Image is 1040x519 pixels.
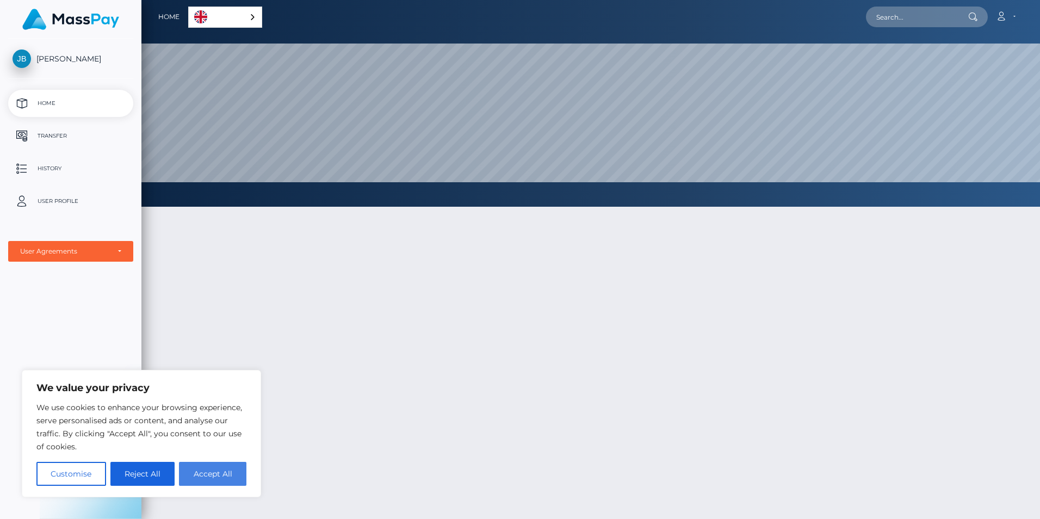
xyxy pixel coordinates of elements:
[158,5,179,28] a: Home
[36,381,246,394] p: We value your privacy
[189,7,262,27] a: English
[110,462,175,486] button: Reject All
[866,7,968,27] input: Search...
[8,188,133,215] a: User Profile
[8,122,133,150] a: Transfer
[179,462,246,486] button: Accept All
[13,193,129,209] p: User Profile
[36,462,106,486] button: Customise
[22,370,261,497] div: We value your privacy
[13,128,129,144] p: Transfer
[8,54,133,64] span: [PERSON_NAME]
[13,95,129,112] p: Home
[22,9,119,30] img: MassPay
[8,155,133,182] a: History
[188,7,262,28] aside: Language selected: English
[8,90,133,117] a: Home
[13,160,129,177] p: History
[36,401,246,453] p: We use cookies to enhance your browsing experience, serve personalised ads or content, and analys...
[8,241,133,262] button: User Agreements
[188,7,262,28] div: Language
[20,247,109,256] div: User Agreements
